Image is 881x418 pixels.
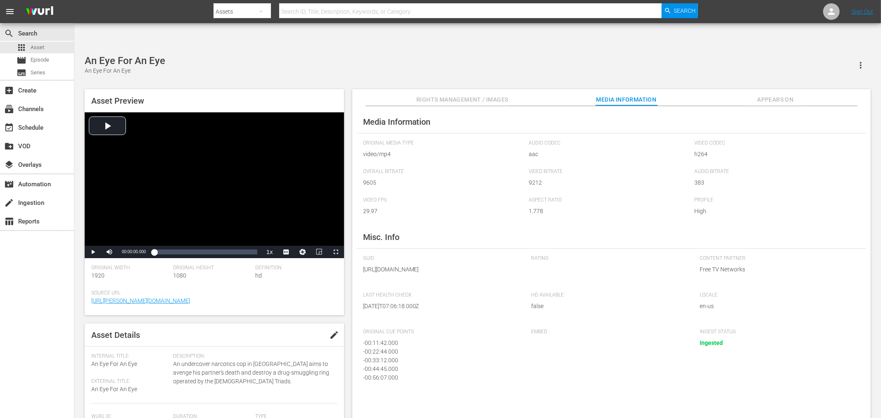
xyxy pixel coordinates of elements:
span: HD Available [531,292,687,299]
button: edit [324,325,344,345]
button: Fullscreen [328,246,344,258]
span: 9605 [363,178,525,187]
span: VOD [4,141,14,151]
span: Misc. Info [363,232,399,242]
span: Video Codec [694,140,856,147]
div: Video Player [85,112,344,258]
span: Create [4,85,14,95]
span: Automation [4,179,14,189]
span: Embed [531,329,687,335]
span: hd [255,272,262,279]
span: 383 [694,178,856,187]
div: - 00:56:07.000 [363,373,515,382]
button: Captions [278,246,294,258]
span: Rating [531,255,687,262]
div: An Eye For An Eye [85,66,165,75]
span: Ingest Status [700,329,856,335]
button: Search [662,3,698,18]
span: [DATE]T07:06:18.000Z [363,302,519,311]
span: Episode [17,55,26,65]
span: GUID [363,255,519,262]
span: 1920 [91,272,104,279]
div: An Eye For An Eye [85,55,165,66]
span: [URL][DOMAIN_NAME] [363,265,519,274]
span: Original Height [173,265,252,271]
span: Video Bitrate [529,169,690,175]
span: Appears On [744,95,806,105]
span: menu [5,7,15,17]
span: Search [4,28,14,38]
span: Rights Management / Images [416,95,508,105]
span: Asset Details [91,330,140,340]
span: Original Cue Points [363,329,519,335]
span: Series [17,68,26,78]
span: Free TV Networks [700,265,856,274]
div: - 00:33:12.000 [363,356,515,365]
span: video/mp4 [363,150,525,159]
span: Audio Bitrate [694,169,856,175]
button: Playback Rate [261,246,278,258]
span: 1.778 [529,207,690,216]
span: Media Information [363,117,431,127]
span: Original Width [91,265,169,271]
span: An Eye For An Eye [91,386,137,392]
div: - 00:22:44.000 [363,347,515,356]
button: Mute [101,246,118,258]
a: Sign Out [852,8,873,15]
span: Locale [700,292,856,299]
span: An undercover narcotics cop in [GEOGRAPHIC_DATA] aims to avenge his partner's death and destroy a... [173,360,333,386]
span: Schedule [4,123,14,133]
span: Episode [31,56,49,64]
span: Search [674,3,696,18]
span: Source Url [91,290,333,297]
span: Last Health Check [363,292,519,299]
span: Asset [17,43,26,52]
span: false [531,302,687,311]
span: Channels [4,104,14,114]
span: 9212 [529,178,690,187]
span: h264 [694,150,856,159]
span: Audio Codec [529,140,690,147]
div: Progress Bar [154,249,257,254]
span: Aspect Ratio [529,197,690,204]
img: ans4CAIJ8jUAAAAAAAAAAAAAAAAAAAAAAAAgQb4GAAAAAAAAAAAAAAAAAAAAAAAAJMjXAAAAAAAAAAAAAAAAAAAAAAAAgAT5G... [20,2,59,21]
div: - 00:44:45.000 [363,365,515,373]
div: - 00:11:42.000 [363,339,515,347]
span: Media Information [596,95,658,105]
span: Ingestion [4,198,14,208]
span: Original Media Type [363,140,525,147]
span: External Title: [91,378,169,385]
button: Picture-in-Picture [311,246,328,258]
span: An Eye For An Eye [91,361,137,367]
span: Overlays [4,160,14,170]
span: Profile [694,197,856,204]
span: aac [529,150,690,159]
span: Internal Title: [91,353,169,360]
button: Play [85,246,101,258]
span: 1080 [173,272,187,279]
span: Series [31,69,45,77]
span: Description: [173,353,333,360]
span: en-us [700,302,856,311]
span: Overall Bitrate [363,169,525,175]
span: Definition [255,265,333,271]
span: Content Partner [700,255,856,262]
span: edit [329,330,339,340]
span: Video FPS [363,197,525,204]
button: Jump To Time [294,246,311,258]
span: 29.97 [363,207,525,216]
a: [URL][PERSON_NAME][DOMAIN_NAME] [91,297,190,304]
span: Ingested [700,340,723,346]
span: Reports [4,216,14,226]
span: Asset [31,43,44,52]
span: High [694,207,856,216]
span: 00:00:00.000 [122,249,146,254]
span: Asset Preview [91,96,144,106]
